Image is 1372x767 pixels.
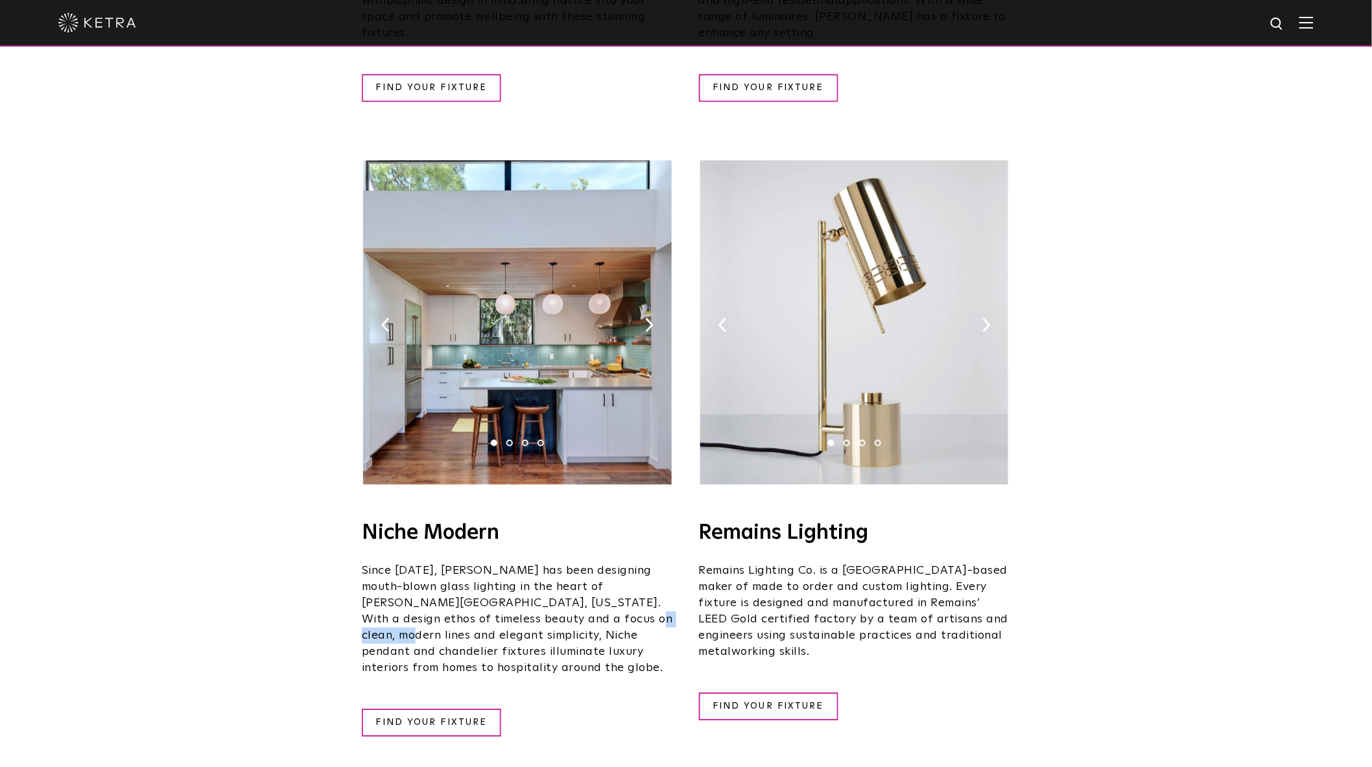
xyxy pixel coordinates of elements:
img: arrow-right-black.svg [645,318,654,332]
a: FIND YOUR FIXTURE [699,692,838,720]
img: ketra-logo-2019-white [58,13,136,32]
img: cantablelightketrareadyremainslightingco%5B63%5D-1.jpg [700,160,1008,484]
img: Hamburger%20Nav.svg [1299,16,1314,29]
img: Niche-Oplaine-Solitaire-Interlock-House-1400.jpg [363,160,671,484]
img: arrow-left-black.svg [718,318,727,332]
img: arrow-right-black.svg [982,318,991,332]
a: FIND YOUR FIXTURE [699,74,838,102]
img: search icon [1270,16,1286,32]
img: arrow-left-black.svg [381,318,390,332]
p: Remains Lighting Co. is a [GEOGRAPHIC_DATA]-based maker of made to order and custom lighting. Eve... [699,563,1010,660]
p: Since [DATE], [PERSON_NAME] has been designing mouth-blown glass lighting in the heart of [PERSON... [362,563,673,676]
h4: Niche Modern [362,523,673,543]
h4: Remains Lighting​ [699,523,1010,543]
a: FIND YOUR FIXTURE [362,709,501,737]
a: FIND YOUR FIXTURE [362,74,501,102]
